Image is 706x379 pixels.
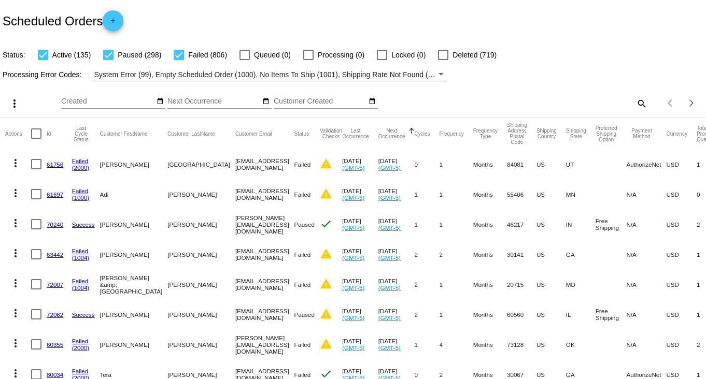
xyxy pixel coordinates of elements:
[507,179,536,209] mat-cell: 55406
[566,179,596,209] mat-cell: MN
[47,311,63,318] a: 72062
[342,179,378,209] mat-cell: [DATE]
[378,224,401,231] a: (GMT-5)
[415,329,440,359] mat-cell: 1
[660,93,681,113] button: Previous page
[536,128,557,139] button: Change sorting for ShippingCountry
[167,239,235,269] mat-cell: [PERSON_NAME]
[378,299,415,329] mat-cell: [DATE]
[440,149,473,179] mat-cell: 1
[596,299,627,329] mat-cell: Free Shipping
[342,224,364,231] a: (GMT-5)
[536,329,566,359] mat-cell: US
[47,371,63,378] a: 80034
[378,194,401,201] a: (GMT-5)
[94,68,446,81] mat-select: Filter by Processing Error Codes
[294,281,311,288] span: Failed
[167,329,235,359] mat-cell: [PERSON_NAME]
[415,269,440,299] mat-cell: 2
[320,338,332,350] mat-icon: warning
[507,269,536,299] mat-cell: 20715
[100,179,168,209] mat-cell: Adi
[369,97,376,106] mat-icon: date_range
[566,149,596,179] mat-cell: UT
[9,187,22,199] mat-icon: more_vert
[378,164,401,171] a: (GMT-5)
[453,49,497,61] span: Deleted (719)
[566,209,596,239] mat-cell: IN
[342,344,364,351] a: (GMT-5)
[320,308,332,320] mat-icon: warning
[473,209,507,239] mat-cell: Months
[157,97,164,106] mat-icon: date_range
[667,329,697,359] mat-cell: USD
[167,97,261,106] input: Next Occurrence
[415,130,430,137] button: Change sorting for Cycles
[507,209,536,239] mat-cell: 46217
[235,130,272,137] button: Change sorting for CustomerEmail
[235,179,294,209] mat-cell: [EMAIL_ADDRESS][DOMAIN_NAME]
[9,307,22,319] mat-icon: more_vert
[635,95,647,111] mat-icon: search
[72,368,89,374] a: Failed
[626,209,666,239] mat-cell: N/A
[72,311,95,318] a: Success
[378,128,405,139] button: Change sorting for NextOccurrenceUtc
[262,97,270,106] mat-icon: date_range
[507,122,527,145] button: Change sorting for ShippingPostcode
[8,97,21,110] mat-icon: more_vert
[440,130,464,137] button: Change sorting for Frequency
[47,281,63,288] a: 72007
[342,269,378,299] mat-cell: [DATE]
[626,179,666,209] mat-cell: N/A
[320,118,342,149] mat-header-cell: Validation Checks
[378,284,401,291] a: (GMT-5)
[667,239,697,269] mat-cell: USD
[235,299,294,329] mat-cell: [EMAIL_ADDRESS][DOMAIN_NAME]
[378,329,415,359] mat-cell: [DATE]
[100,239,168,269] mat-cell: [PERSON_NAME]
[167,269,235,299] mat-cell: [PERSON_NAME]
[72,164,90,171] a: (2000)
[473,329,507,359] mat-cell: Months
[318,49,364,61] span: Processing (0)
[342,239,378,269] mat-cell: [DATE]
[415,299,440,329] mat-cell: 2
[378,179,415,209] mat-cell: [DATE]
[473,179,507,209] mat-cell: Months
[47,221,63,228] a: 70240
[415,179,440,209] mat-cell: 1
[274,97,367,106] input: Customer Created
[235,239,294,269] mat-cell: [EMAIL_ADDRESS][DOMAIN_NAME]
[72,125,91,142] button: Change sorting for LastProcessingCycleId
[72,157,89,164] a: Failed
[536,299,566,329] mat-cell: US
[626,269,666,299] mat-cell: N/A
[626,149,666,179] mat-cell: AuthorizeNet
[507,149,536,179] mat-cell: 84081
[61,97,154,106] input: Created
[100,209,168,239] mat-cell: [PERSON_NAME]
[566,269,596,299] mat-cell: MD
[507,329,536,359] mat-cell: 73128
[118,49,161,61] span: Paused (298)
[342,128,369,139] button: Change sorting for LastOccurrenceUtc
[626,299,666,329] mat-cell: N/A
[342,164,364,171] a: (GMT-5)
[378,149,415,179] mat-cell: [DATE]
[378,239,415,269] mat-cell: [DATE]
[391,49,426,61] span: Locked (0)
[626,239,666,269] mat-cell: N/A
[9,217,22,229] mat-icon: more_vert
[294,191,311,198] span: Failed
[294,311,315,318] span: Paused
[473,299,507,329] mat-cell: Months
[415,149,440,179] mat-cell: 0
[72,278,89,284] a: Failed
[294,371,311,378] span: Failed
[72,254,90,261] a: (1004)
[596,125,617,142] button: Change sorting for PreferredShippingOption
[566,329,596,359] mat-cell: OK
[167,209,235,239] mat-cell: [PERSON_NAME]
[440,299,473,329] mat-cell: 1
